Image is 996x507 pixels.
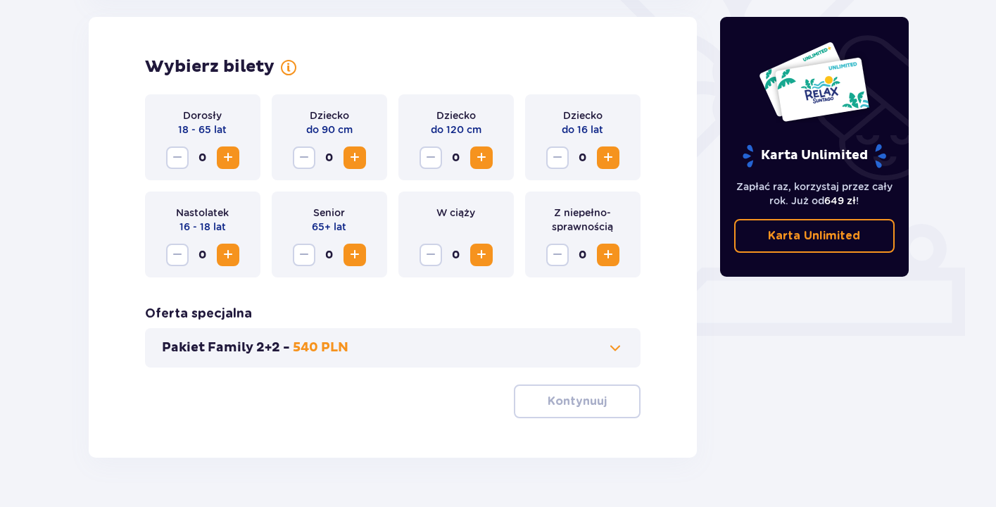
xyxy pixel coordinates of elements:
button: Decrease [546,244,569,266]
p: Pakiet Family 2+2 - [162,339,290,356]
p: 16 - 18 lat [179,220,226,234]
span: 0 [572,244,594,266]
p: do 120 cm [431,123,481,137]
span: 0 [191,244,214,266]
button: Increase [597,146,619,169]
p: Dorosły [183,108,222,123]
p: Wybierz bilety [145,56,275,77]
button: Increase [597,244,619,266]
p: 18 - 65 lat [178,123,227,137]
a: Karta Unlimited [734,219,895,253]
p: W ciąży [436,206,475,220]
p: do 90 cm [306,123,353,137]
span: 0 [445,244,467,266]
button: Increase [217,244,239,266]
button: Increase [470,244,493,266]
p: Oferta specjalna [145,306,252,323]
p: Dziecko [436,108,476,123]
p: Dziecko [310,108,349,123]
button: Decrease [166,244,189,266]
span: 0 [191,146,214,169]
button: Decrease [293,244,315,266]
p: 65+ lat [312,220,346,234]
button: Decrease [420,244,442,266]
span: 649 zł [824,195,856,206]
p: Karta Unlimited [741,144,888,168]
span: 0 [318,146,341,169]
button: Decrease [546,146,569,169]
button: Kontynuuj [514,384,641,418]
p: Zapłać raz, korzystaj przez cały rok. Już od ! [734,180,895,208]
p: Senior [313,206,345,220]
button: Decrease [166,146,189,169]
p: Karta Unlimited [768,228,860,244]
button: Decrease [293,146,315,169]
button: Increase [217,146,239,169]
p: 540 PLN [293,339,348,356]
p: do 16 lat [562,123,603,137]
button: Increase [343,146,366,169]
button: Decrease [420,146,442,169]
p: Kontynuuj [548,394,607,409]
p: Nastolatek [176,206,229,220]
button: Increase [343,244,366,266]
button: Pakiet Family 2+2 -540 PLN [162,339,624,356]
span: 0 [318,244,341,266]
span: 0 [572,146,594,169]
span: 0 [445,146,467,169]
p: Z niepełno­sprawnością [536,206,629,234]
p: Dziecko [563,108,603,123]
button: Increase [470,146,493,169]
